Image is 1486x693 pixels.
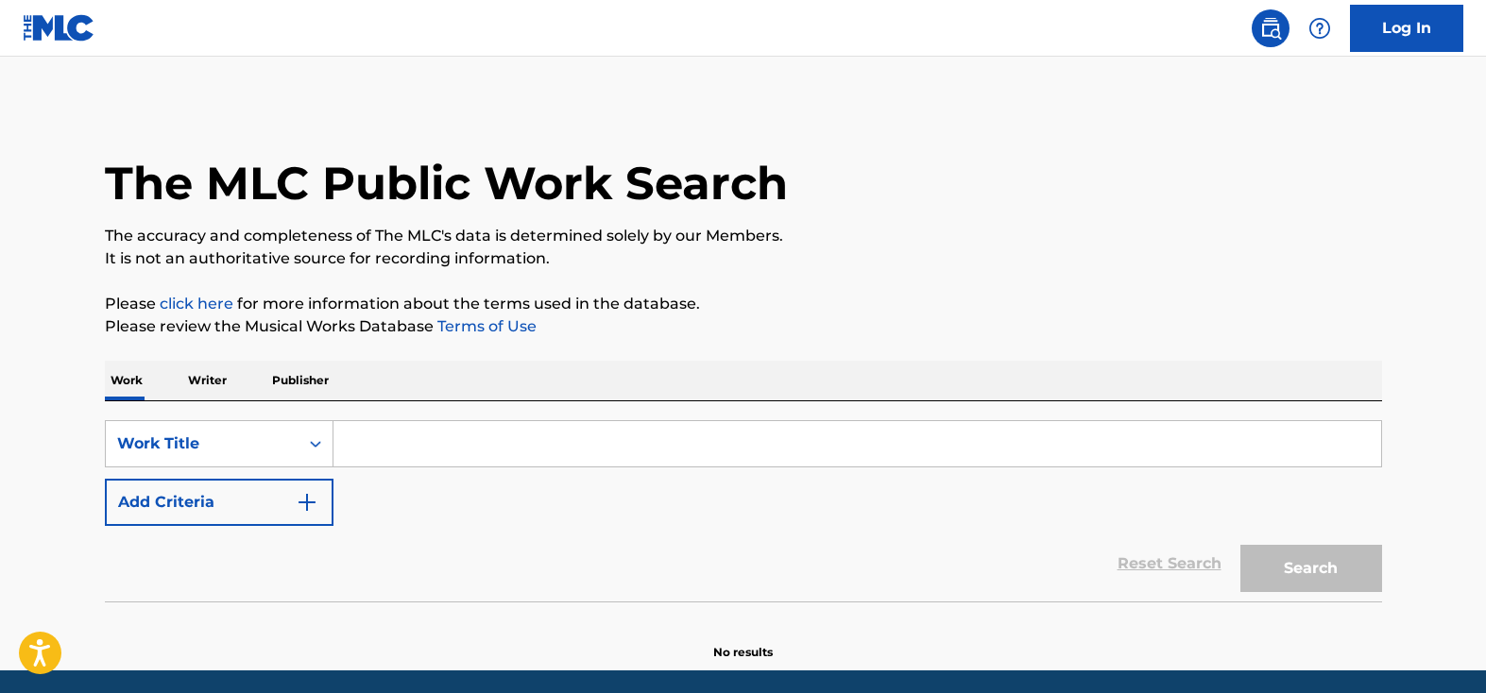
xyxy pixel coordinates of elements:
a: Log In [1350,5,1463,52]
div: Help [1301,9,1339,47]
img: help [1308,17,1331,40]
a: click here [160,295,233,313]
p: Please review the Musical Works Database [105,315,1382,338]
a: Terms of Use [434,317,537,335]
p: It is not an authoritative source for recording information. [105,247,1382,270]
a: Public Search [1252,9,1290,47]
p: Publisher [266,361,334,400]
p: Writer [182,361,232,400]
p: Please for more information about the terms used in the database. [105,293,1382,315]
div: Work Title [117,432,287,455]
img: MLC Logo [23,14,95,42]
img: 9d2ae6d4665cec9f34b9.svg [296,491,318,514]
button: Add Criteria [105,479,333,526]
p: No results [713,621,773,661]
iframe: Chat Widget [1392,602,1486,693]
img: search [1259,17,1282,40]
p: Work [105,361,148,400]
form: Search Form [105,420,1382,601]
h1: The MLC Public Work Search [105,155,788,211]
p: The accuracy and completeness of The MLC's data is determined solely by our Members. [105,225,1382,247]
